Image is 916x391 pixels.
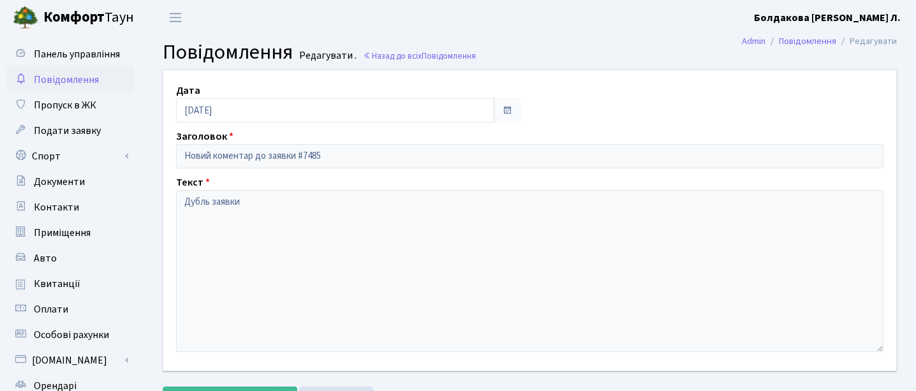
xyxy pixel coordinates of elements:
[6,246,134,271] a: Авто
[6,169,134,195] a: Документи
[176,83,200,98] label: Дата
[6,297,134,322] a: Оплати
[34,302,68,316] span: Оплати
[176,129,233,144] label: Заголовок
[6,271,134,297] a: Квитанції
[422,50,476,62] span: Повідомлення
[34,73,99,87] span: Повідомлення
[742,34,765,48] a: Admin
[34,328,109,342] span: Особові рахунки
[754,10,901,26] a: Болдакова [PERSON_NAME] Л.
[6,118,134,144] a: Подати заявку
[6,144,134,169] a: Спорт
[43,7,105,27] b: Комфорт
[34,47,120,61] span: Панель управління
[363,50,476,62] a: Назад до всіхПовідомлення
[779,34,836,48] a: Повідомлення
[34,226,91,240] span: Приміщення
[176,175,210,190] label: Текст
[13,5,38,31] img: logo.png
[34,98,96,112] span: Пропуск в ЖК
[43,7,134,29] span: Таун
[176,190,883,352] textarea: Дубль заявки
[34,277,80,291] span: Квитанції
[6,41,134,67] a: Панель управління
[297,50,357,62] small: Редагувати .
[723,28,916,55] nav: breadcrumb
[34,124,101,138] span: Подати заявку
[34,251,57,265] span: Авто
[6,220,134,246] a: Приміщення
[6,195,134,220] a: Контакти
[754,11,901,25] b: Болдакова [PERSON_NAME] Л.
[6,322,134,348] a: Особові рахунки
[6,92,134,118] a: Пропуск в ЖК
[836,34,897,48] li: Редагувати
[34,200,79,214] span: Контакти
[6,67,134,92] a: Повідомлення
[159,7,191,28] button: Переключити навігацію
[34,175,85,189] span: Документи
[163,38,293,67] span: Повідомлення
[6,348,134,373] a: [DOMAIN_NAME]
